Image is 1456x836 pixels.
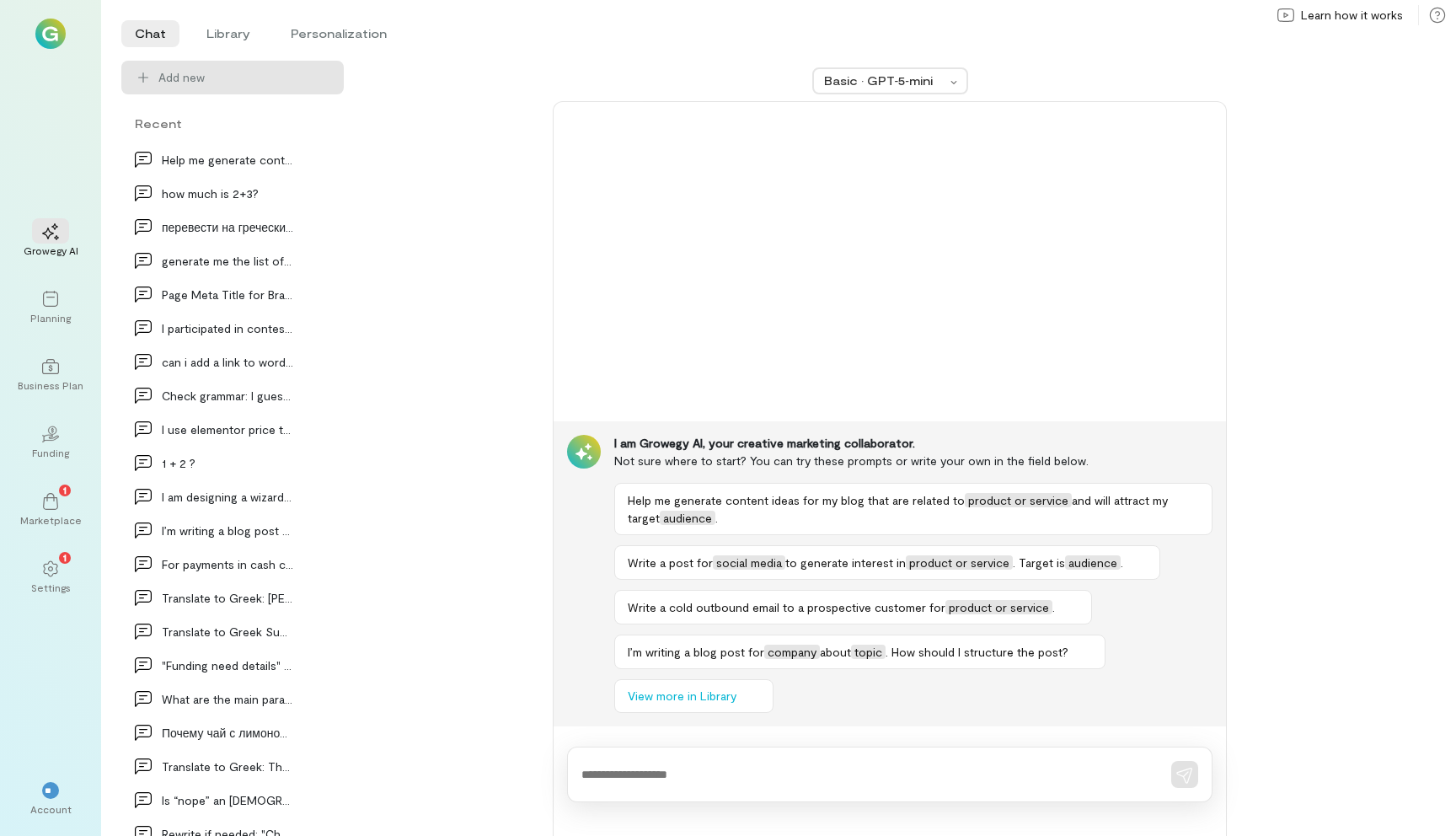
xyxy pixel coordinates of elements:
div: I participated in contest on codeforces, the cont… [162,319,293,337]
span: Write a cold outbound email to a prospective customer for [628,600,945,614]
span: product or service [906,555,1013,570]
div: I am designing a wizard that helps the new user t… [162,488,293,506]
div: 1 + 2 ? [162,454,293,472]
li: Personalization [277,20,400,47]
div: Help me generate content ideas for my blog that a… [162,151,293,169]
div: перевести на греческий и английский и : При расс… [162,218,293,236]
button: Help me generate content ideas for my blog that are related toproduct or serviceand will attract ... [614,483,1212,535]
a: Business Plan [20,345,81,405]
div: Translate to Greek Subject: Offer for fixing the… [162,623,293,640]
div: I use elementor price table, can I get the plan s… [162,421,293,438]
div: Settings [31,581,71,594]
span: to generate interest in [785,555,906,570]
span: Learn how it works [1301,7,1403,24]
div: "Funding need details" or "Funding needs details"? [162,656,293,674]
a: Funding [20,412,81,473]
div: Planning [30,311,71,324]
div: Marketplace [20,513,82,527]
span: about [820,645,851,659]
a: Planning [20,277,81,338]
span: Write a post for [628,555,713,570]
span: audience [1065,555,1121,570]
div: generate me the list of 35 top countries by size [162,252,293,270]
span: product or service [965,493,1072,507]
span: 1 [63,482,67,497]
li: Library [193,20,264,47]
div: Growegy AI [24,244,78,257]
div: Basic · GPT‑5‑mini [824,72,945,89]
button: View more in Library [614,679,773,713]
span: Add new [158,69,330,86]
span: . [1121,555,1123,570]
div: Почему чай с лимоном вкуснее? [162,724,293,742]
div: Page Meta Title for Brand [162,286,293,303]
span: audience [660,511,715,525]
button: Write a post forsocial mediato generate interest inproduct or service. Target isaudience. [614,545,1160,580]
span: 1 [63,549,67,565]
div: Translate to Greek: [PERSON_NAME] Court Administrative Com… [162,589,293,607]
span: topic [851,645,886,659]
div: Funding [32,446,69,459]
span: company [764,645,820,659]
span: . [715,511,718,525]
div: Not sure where to start? You can try these prompts or write your own in the field below. [614,452,1212,469]
span: View more in Library [628,688,736,705]
span: . [1052,600,1055,614]
div: Recent [121,115,344,132]
div: Business Plan [18,378,83,392]
a: Growegy AI [20,210,81,271]
div: I am Growegy AI, your creative marketing collaborator. [614,435,1212,452]
div: Is “nope” an [DEMOGRAPHIC_DATA] or [DEMOGRAPHIC_DATA]? [162,791,293,809]
div: can i add a link to wordpress wpforms checkbox fi… [162,353,293,371]
span: . Target is [1013,555,1065,570]
span: I’m writing a blog post for [628,645,764,659]
div: What are the main parameters when describing the… [162,690,293,708]
div: I’m writing a blog post for company about topic.… [162,522,293,539]
a: Settings [20,547,81,608]
a: Marketplace [20,480,81,540]
span: product or service [945,600,1052,614]
div: Check grammar: I guess I have some relevant exper… [162,387,293,405]
span: social media [713,555,785,570]
li: Chat [121,20,179,47]
span: . How should I structure the post? [886,645,1068,659]
span: Help me generate content ideas for my blog that are related to [628,493,965,507]
button: Write a cold outbound email to a prospective customer forproduct or service. [614,590,1092,624]
div: For payments in cash contact [PERSON_NAME] at [GEOGRAPHIC_DATA]… [162,555,293,573]
div: Translate to Greek: The external lift door clos… [162,758,293,775]
button: I’m writing a blog post forcompanyabouttopic. How should I structure the post? [614,635,1105,669]
div: Account [30,802,72,816]
div: how much is 2+3? [162,185,293,202]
